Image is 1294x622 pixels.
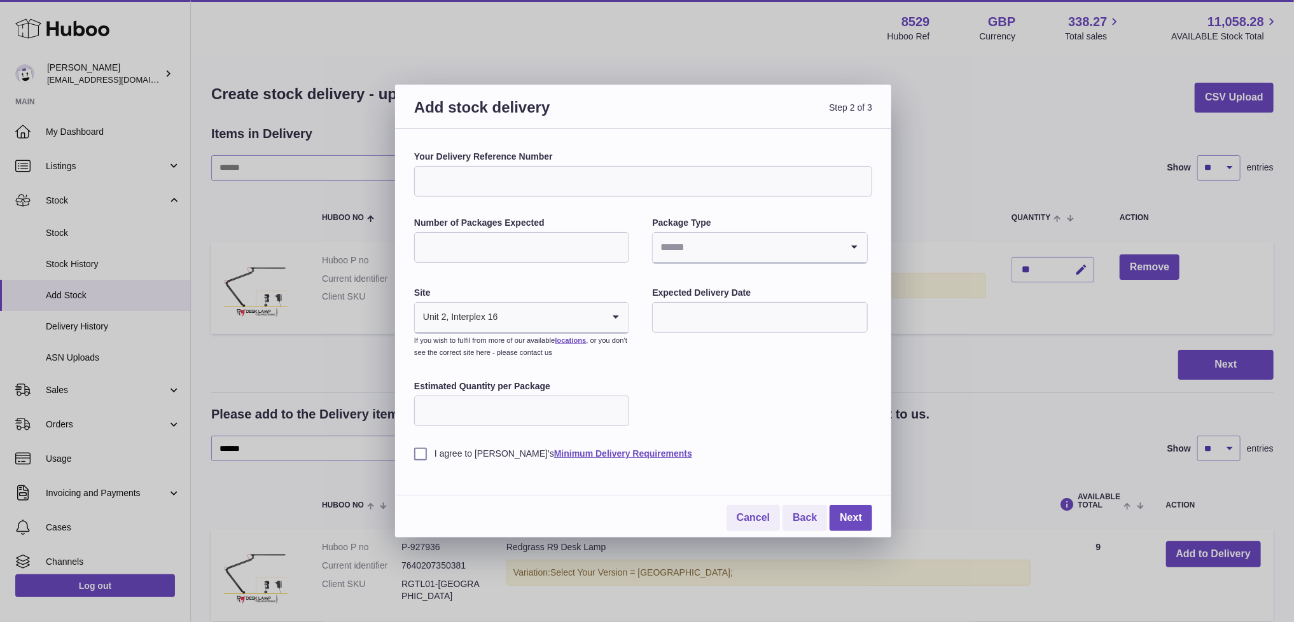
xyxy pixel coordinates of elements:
div: Search for option [653,233,866,263]
a: Back [783,505,827,531]
span: Step 2 of 3 [643,97,872,132]
a: Next [830,505,872,531]
label: Number of Packages Expected [414,217,629,229]
a: Cancel [727,505,780,531]
label: Package Type [652,217,867,229]
small: If you wish to fulfil from more of our available , or you don’t see the correct site here - pleas... [414,336,627,356]
a: Minimum Delivery Requirements [554,448,692,459]
label: Your Delivery Reference Number [414,151,872,163]
input: Search for option [499,303,604,332]
label: Estimated Quantity per Package [414,380,629,392]
label: Site [414,287,629,299]
a: locations [555,336,586,344]
h3: Add stock delivery [414,97,643,132]
label: Expected Delivery Date [652,287,867,299]
span: Unit 2, Interplex 16 [415,303,499,332]
div: Search for option [415,303,629,333]
label: I agree to [PERSON_NAME]'s [414,448,872,460]
input: Search for option [653,233,841,262]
